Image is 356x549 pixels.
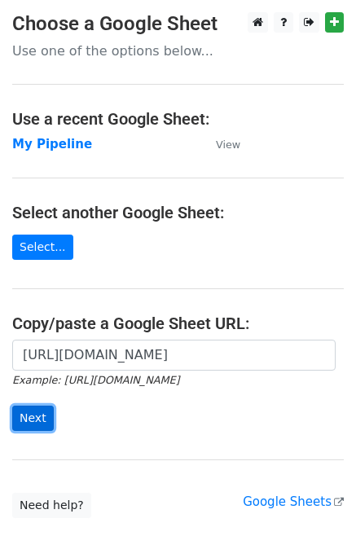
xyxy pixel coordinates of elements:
h4: Select another Google Sheet: [12,203,344,222]
p: Use one of the options below... [12,42,344,59]
small: Example: [URL][DOMAIN_NAME] [12,374,179,386]
a: Select... [12,235,73,260]
small: View [216,138,240,151]
a: Need help? [12,493,91,518]
h3: Choose a Google Sheet [12,12,344,36]
h4: Use a recent Google Sheet: [12,109,344,129]
input: Paste your Google Sheet URL here [12,340,336,371]
input: Next [12,406,54,431]
iframe: Chat Widget [275,471,356,549]
a: Google Sheets [243,494,344,509]
div: Widget de chat [275,471,356,549]
h4: Copy/paste a Google Sheet URL: [12,314,344,333]
a: My Pipeline [12,137,92,152]
a: View [200,137,240,152]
